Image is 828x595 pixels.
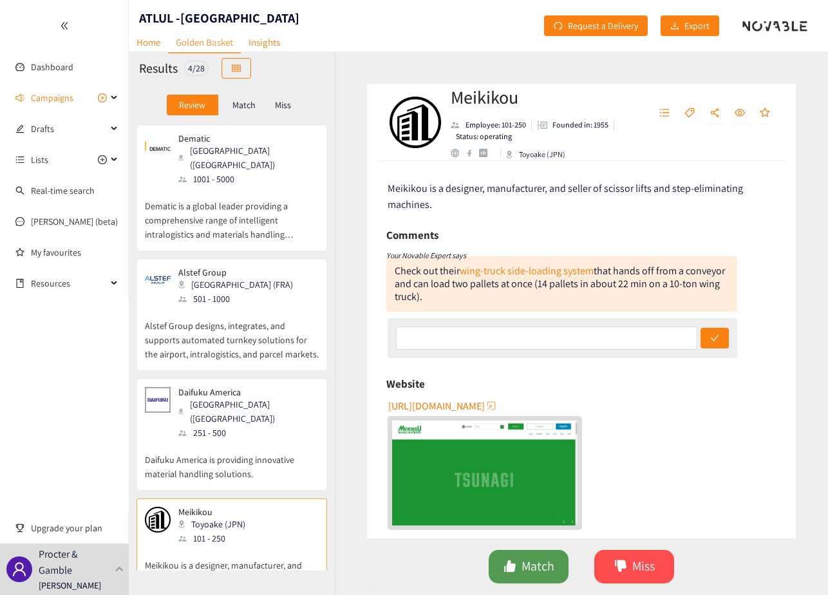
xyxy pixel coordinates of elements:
div: [GEOGRAPHIC_DATA] (FRA) [178,278,301,292]
span: redo [554,21,563,32]
span: share-alt [710,108,720,119]
div: Toyoake (JPN) [178,517,253,531]
a: website [451,149,467,157]
img: Snapshot of the company's website [145,133,171,159]
span: user [12,562,27,577]
p: Employee: 101-250 [466,119,526,131]
span: Upgrade your plan [31,515,118,541]
span: Meikikou is a designer, manufacturer, and seller of scissor lifts and step-eliminating machines. [388,182,743,211]
span: Campaigns [31,85,73,111]
span: star [760,108,770,119]
p: Alstef Group [178,267,293,278]
p: Alstef Group designs, integrates, and supports automated turnkey solutions for the airport, intra... [145,306,319,361]
span: book [15,279,24,288]
button: share-alt [703,103,726,124]
iframe: Chat Widget [764,533,828,595]
span: dislike [614,560,627,574]
span: Resources [31,270,107,296]
button: redoRequest a Delivery [544,15,648,36]
span: Lists [31,147,48,173]
p: Dematic [178,133,310,144]
a: Real-time search [31,185,95,196]
img: Snapshot of the Company's website [392,420,578,525]
i: Your Novable Expert says [386,250,466,260]
span: Drafts [31,116,107,142]
p: Procter & Gamble [39,546,110,578]
span: table [232,64,241,74]
a: Golden Basket [168,32,241,53]
h6: Website [386,374,425,393]
button: eye [728,103,751,124]
p: Dematic is a global leader providing a comprehensive range of intelligent intralogistics and mate... [145,186,319,241]
h2: Results [139,59,178,77]
p: Founded in: 1955 [552,119,608,131]
span: Match [522,556,554,576]
button: likeMatch [489,550,569,583]
div: 1001 - 5000 [178,172,317,186]
img: Snapshot of the company's website [145,507,171,533]
p: Status: operating [456,131,512,142]
li: Employees [451,119,532,131]
button: unordered-list [653,103,676,124]
span: sound [15,93,24,102]
p: Daifuku America [178,387,310,397]
span: plus-circle [98,93,107,102]
button: star [753,103,776,124]
p: Miss [275,100,291,110]
a: crunchbase [479,149,495,157]
img: Snapshot of the company's website [145,387,171,413]
span: trophy [15,524,24,533]
div: 101 - 250 [178,531,253,545]
span: tag [684,108,695,119]
li: Founded in year [532,119,614,131]
span: [URL][DOMAIN_NAME] [388,398,485,414]
div: 251 - 500 [178,426,317,440]
span: like [503,560,516,574]
a: wing-truck side-loading system [460,264,594,278]
p: Meikikou [178,507,245,517]
span: Miss [632,556,655,576]
span: unordered-list [15,155,24,164]
button: tag [678,103,701,124]
span: edit [15,124,24,133]
span: double-left [60,21,69,30]
a: Insights [241,32,288,52]
div: Check out their that hands off from a conveyor and can load two pallets at once (14 pallets in ab... [395,264,725,303]
div: [GEOGRAPHIC_DATA] ([GEOGRAPHIC_DATA]) [178,397,317,426]
a: website [392,420,578,525]
span: Export [684,19,710,33]
a: Home [129,32,168,52]
div: Toyoake (JPN) [506,149,565,160]
img: Snapshot of the company's website [145,267,171,293]
button: check [701,328,729,348]
div: 4 / 28 [184,61,209,76]
p: Match [232,100,256,110]
h2: Meikikou [451,84,617,110]
p: [PERSON_NAME] [39,578,101,592]
span: plus-circle [98,155,107,164]
div: 501 - 1000 [178,292,301,306]
img: Company Logo [390,97,441,148]
button: [URL][DOMAIN_NAME] [388,395,498,416]
span: unordered-list [659,108,670,119]
a: facebook [467,149,479,156]
span: download [670,21,679,32]
span: eye [735,108,745,119]
button: downloadExport [661,15,719,36]
h6: Comments [386,225,438,245]
a: Dashboard [31,61,73,73]
li: Status [451,131,512,142]
h1: ATLUL -[GEOGRAPHIC_DATA] [139,9,299,27]
p: Review [179,100,205,110]
span: Request a Delivery [568,19,638,33]
a: [PERSON_NAME] (beta) [31,216,118,227]
button: table [221,58,251,79]
a: My favourites [31,240,118,265]
span: check [710,334,719,344]
div: [GEOGRAPHIC_DATA] ([GEOGRAPHIC_DATA]) [178,144,317,172]
p: Daifuku America is providing innovative material handling solutions. [145,440,319,481]
button: dislikeMiss [594,550,674,583]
